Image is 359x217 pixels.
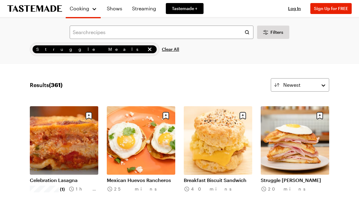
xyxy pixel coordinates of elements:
button: Cooking [69,2,97,15]
button: Newest [271,78,329,92]
a: Celebration Lasagna [30,177,98,183]
a: Tastemade + [166,3,204,14]
button: Save recipe [237,110,249,121]
button: Save recipe [160,110,172,121]
button: Clear All [162,43,179,56]
span: Results [30,81,62,89]
button: Save recipe [314,110,326,121]
button: Save recipe [83,110,95,121]
span: Filters [270,29,283,35]
span: Cooking [70,5,89,11]
a: To Tastemade Home Page [7,5,62,12]
button: Log In [282,5,307,12]
button: Sign Up for FREE [310,3,352,14]
span: Clear All [162,46,179,52]
span: Struggle Meals [36,46,145,53]
a: Mexican Huevos Rancheros [107,177,175,183]
a: Breakfast Biscuit Sandwich [184,177,252,183]
span: Log In [288,6,301,11]
span: Newest [283,81,301,89]
button: Desktop filters [257,26,289,39]
span: Sign Up for FREE [314,6,348,11]
span: ( 361 ) [49,82,62,88]
span: Tastemade + [172,5,197,12]
a: Struggle [PERSON_NAME] [261,177,329,183]
button: remove Struggle Meals [146,46,153,53]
